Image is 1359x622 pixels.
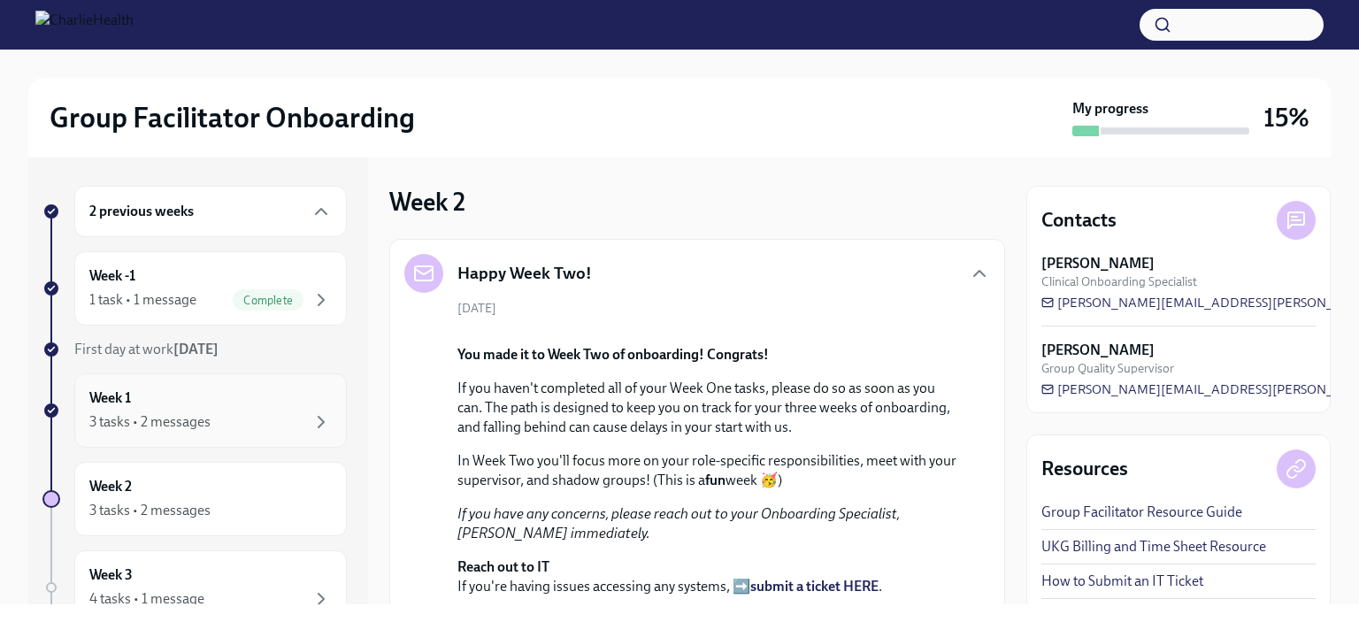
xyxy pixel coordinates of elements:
[1041,254,1155,273] strong: [PERSON_NAME]
[750,578,879,595] a: submit a ticket HERE
[89,565,133,585] h6: Week 3
[233,294,303,307] span: Complete
[89,266,135,286] h6: Week -1
[1041,273,1197,290] span: Clinical Onboarding Specialist
[1041,503,1242,522] a: Group Facilitator Resource Guide
[74,186,347,237] div: 2 previous weeks
[1041,456,1128,482] h4: Resources
[457,379,962,437] p: If you haven't completed all of your Week One tasks, please do so as soon as you can. The path is...
[457,300,496,317] span: [DATE]
[35,11,134,39] img: CharlieHealth
[457,505,900,541] em: If you have any concerns, please reach out to your Onboarding Specialist, [PERSON_NAME] immediately.
[1041,360,1174,377] span: Group Quality Supervisor
[1041,572,1203,591] a: How to Submit an IT Ticket
[89,501,211,520] div: 3 tasks • 2 messages
[1041,207,1117,234] h4: Contacts
[74,341,219,357] span: First day at work
[89,589,204,609] div: 4 tasks • 1 message
[457,262,592,285] h5: Happy Week Two!
[457,346,769,363] strong: You made it to Week Two of onboarding! Congrats!
[1072,99,1148,119] strong: My progress
[50,100,415,135] h2: Group Facilitator Onboarding
[89,202,194,221] h6: 2 previous weeks
[1041,341,1155,360] strong: [PERSON_NAME]
[42,340,347,359] a: First day at work[DATE]
[89,290,196,310] div: 1 task • 1 message
[173,341,219,357] strong: [DATE]
[705,472,726,488] strong: fun
[457,558,549,575] strong: Reach out to IT
[389,186,465,218] h3: Week 2
[457,451,962,490] p: In Week Two you'll focus more on your role-specific responsibilities, meet with your supervisor, ...
[89,412,211,432] div: 3 tasks • 2 messages
[42,462,347,536] a: Week 23 tasks • 2 messages
[457,557,962,596] p: If you're having issues accessing any systems, ➡️ .
[1041,537,1266,557] a: UKG Billing and Time Sheet Resource
[42,373,347,448] a: Week 13 tasks • 2 messages
[89,477,132,496] h6: Week 2
[42,251,347,326] a: Week -11 task • 1 messageComplete
[89,388,131,408] h6: Week 1
[1263,102,1309,134] h3: 15%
